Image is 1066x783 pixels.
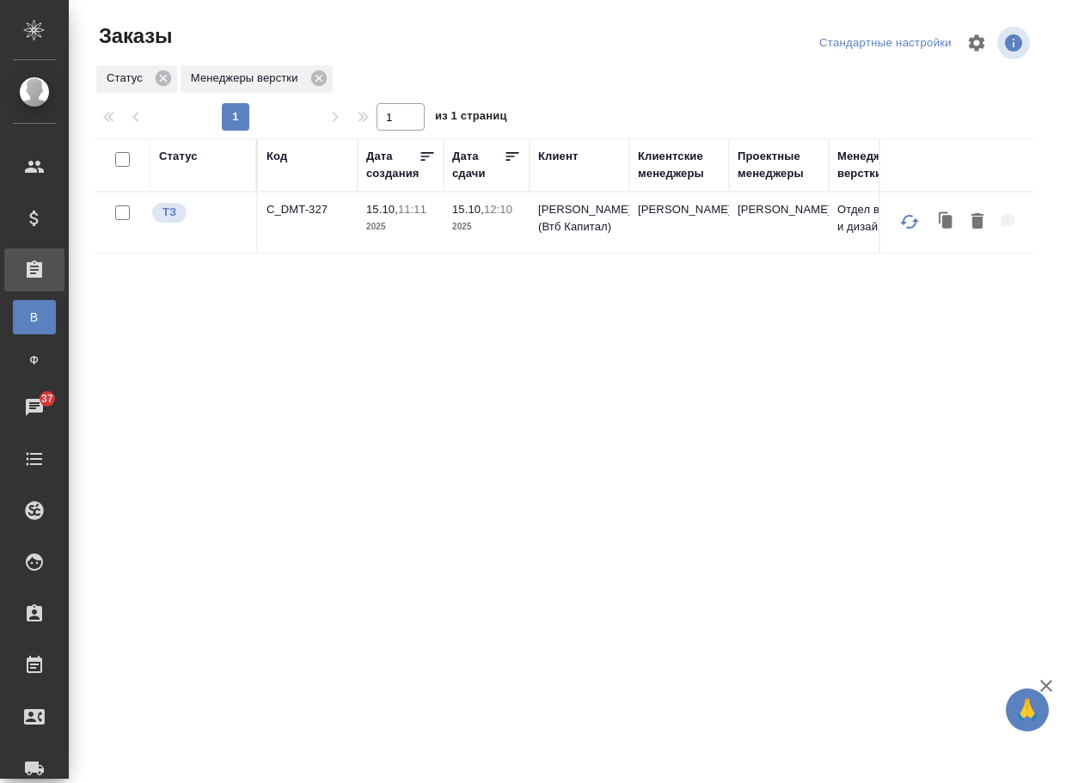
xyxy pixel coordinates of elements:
span: Ф [21,352,47,369]
button: Обновить [889,201,930,242]
p: 15.10, [452,203,484,216]
span: 🙏 [1013,692,1042,728]
button: Удалить [963,205,992,240]
p: 2025 [452,218,521,236]
div: Клиент [538,148,578,165]
p: Отдел верстки и дизайна [837,201,920,236]
button: Клонировать [930,205,963,240]
span: Посмотреть информацию [997,27,1033,59]
td: [PERSON_NAME] [629,193,729,253]
a: В [13,300,56,334]
span: 37 [31,390,64,407]
td: [PERSON_NAME] [729,193,829,253]
div: Статус [159,148,198,165]
span: В [21,309,47,326]
div: Менеджеры верстки [181,65,333,93]
a: 37 [4,386,64,429]
span: Заказы [95,22,172,50]
p: 15.10, [366,203,398,216]
div: Выставляет КМ при отправке заказа на расчет верстке (для тикета) или для уточнения сроков на прои... [150,201,248,224]
div: Клиентские менеджеры [638,148,720,182]
div: Менеджеры верстки [837,148,920,182]
div: Статус [96,65,177,93]
p: [PERSON_NAME] (Втб Капитал) [538,201,621,236]
p: 11:11 [398,203,426,216]
div: Код [266,148,287,165]
p: Статус [107,70,149,87]
div: split button [815,30,956,57]
p: C_DMT-327 [266,201,349,218]
div: Дата сдачи [452,148,504,182]
div: Дата создания [366,148,419,182]
p: Менеджеры верстки [191,70,304,87]
button: 🙏 [1006,688,1049,731]
a: Ф [13,343,56,377]
span: из 1 страниц [435,106,507,131]
p: 2025 [366,218,435,236]
div: Проектные менеджеры [738,148,820,182]
p: ТЗ [162,204,176,221]
span: Настроить таблицу [956,22,997,64]
p: 12:10 [484,203,512,216]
